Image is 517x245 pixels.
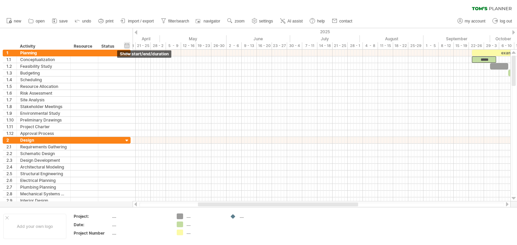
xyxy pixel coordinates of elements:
div: 1.11 [6,124,16,130]
div: Planning [20,50,67,56]
div: Resource Allocation [20,83,67,90]
span: show start/end/duration [120,51,169,56]
span: filter/search [168,19,189,23]
a: help [308,17,327,26]
div: Feasibility Study [20,63,67,69]
div: 2.7 [6,184,16,190]
div: 29 - 3 [484,42,499,49]
div: Preliminary Drawings [20,117,67,123]
div: Approval Process [20,130,67,137]
span: log out [500,19,512,23]
div: Scheduling [20,77,67,83]
div: .... [112,222,169,228]
div: 15 - 19 [454,42,469,49]
a: my account [456,17,487,26]
div: September 2025 [423,35,490,42]
div: .... [112,230,169,236]
div: Plumbing Planning [20,184,67,190]
div: 1.2 [6,63,16,69]
div: 28 - 1 [348,42,363,49]
div: 14 - 18 [317,42,333,49]
div: 30 - 4 [287,42,302,49]
div: Interior Design [20,197,67,204]
div: .... [186,230,223,235]
div: 2.5 [6,170,16,177]
span: new [14,19,21,23]
div: 8 - 12 [439,42,454,49]
span: undo [82,19,91,23]
span: save [59,19,68,23]
div: 2.1 [6,144,16,150]
div: 2.2 [6,150,16,157]
a: navigator [195,17,222,26]
a: contact [330,17,354,26]
div: 16 - 20 [257,42,272,49]
div: Budgeting [20,70,67,76]
div: August 2025 [360,35,423,42]
a: filter/search [159,17,191,26]
a: settings [250,17,275,26]
div: 1.3 [6,70,16,76]
div: 2 [6,137,16,143]
div: 18 - 22 [393,42,408,49]
div: 23 - 27 [272,42,287,49]
div: 1.4 [6,77,16,83]
div: Requirements Gathering [20,144,67,150]
div: 26-30 [211,42,227,49]
div: Status [101,43,116,50]
span: open [36,19,45,23]
div: 1.1 [6,56,16,63]
a: AI assist [278,17,305,26]
div: 2.9 [6,197,16,204]
div: .... [186,222,223,227]
div: 1.10 [6,117,16,123]
div: 12 - 16 [181,42,196,49]
div: Architectural Modeling [20,164,67,170]
div: June 2025 [227,35,290,42]
a: log out [491,17,514,26]
div: Project: [74,213,111,219]
div: 1 - 5 [423,42,439,49]
div: 4 - 8 [363,42,378,49]
span: settings [259,19,273,23]
div: 25-29 [408,42,423,49]
div: Site Analysis [20,97,67,103]
div: 1 [6,50,16,56]
div: Activity [20,43,67,50]
div: 7 - 11 [302,42,317,49]
div: Risk Assessment [20,90,67,96]
div: May 2025 [160,35,227,42]
div: Electrical Planning [20,177,67,184]
div: Stakeholder Meetings [20,103,67,110]
div: Design Development [20,157,67,163]
div: 28 - 2 [151,42,166,49]
div: Conceptualization [20,56,67,63]
div: Project Charter [20,124,67,130]
div: 19 - 23 [196,42,211,49]
div: 1.7 [6,97,16,103]
div: .... [112,213,169,219]
div: Structural Engineering [20,170,67,177]
a: open [27,17,47,26]
span: my account [465,19,485,23]
span: print [106,19,113,23]
span: AI assist [287,19,303,23]
span: navigator [204,19,220,23]
div: 2.6 [6,177,16,184]
div: 1.12 [6,130,16,137]
div: 1.5 [6,83,16,90]
div: Date: [74,222,111,228]
div: July 2025 [290,35,360,42]
a: print [97,17,115,26]
div: 9 - 13 [242,42,257,49]
div: 5 - 9 [166,42,181,49]
div: 1.6 [6,90,16,96]
a: import / export [119,17,156,26]
div: 2.8 [6,191,16,197]
div: Project Number [74,230,111,236]
div: 11 - 15 [378,42,393,49]
a: undo [73,17,93,26]
div: 1.9 [6,110,16,116]
span: contact [339,19,352,23]
div: 22-26 [469,42,484,49]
